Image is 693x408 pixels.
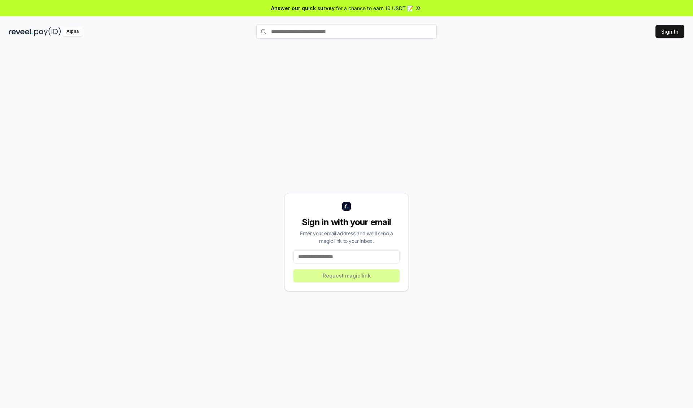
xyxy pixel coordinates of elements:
button: Sign In [655,25,684,38]
div: Sign in with your email [293,216,400,228]
img: reveel_dark [9,27,33,36]
span: Answer our quick survey [271,4,335,12]
img: logo_small [342,202,351,211]
div: Alpha [62,27,83,36]
span: for a chance to earn 10 USDT 📝 [336,4,413,12]
img: pay_id [34,27,61,36]
div: Enter your email address and we’ll send a magic link to your inbox. [293,229,400,245]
